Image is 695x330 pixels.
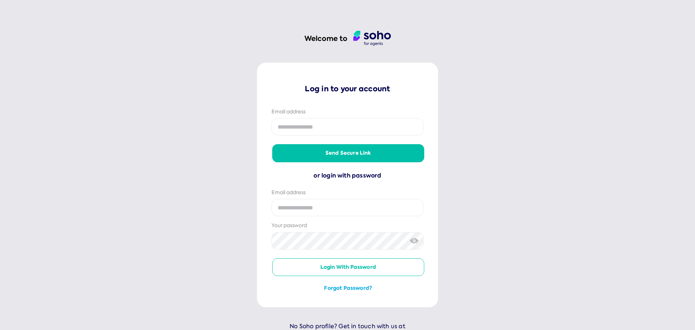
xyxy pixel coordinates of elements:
div: Email address [271,189,424,196]
button: Forgot password? [272,285,424,292]
p: Log in to your account [271,84,424,94]
img: eye-crossed.svg [410,237,419,245]
div: Your password [271,222,424,229]
button: Send secure link [272,144,424,162]
button: Login with password [272,258,424,276]
h1: Welcome to [304,34,347,43]
div: Email address [271,108,424,116]
div: or login with password [271,171,424,180]
img: agent logo [353,31,391,46]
